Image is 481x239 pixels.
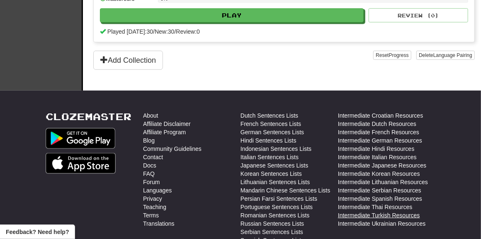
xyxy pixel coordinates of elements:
a: Forum [143,178,160,186]
button: DeleteLanguage Pairing [416,51,475,60]
a: Persian Farsi Sentences Lists [240,195,317,203]
img: Get it on Google Play [46,128,115,149]
a: Italian Sentences Lists [240,153,299,161]
a: Translations [143,219,175,228]
a: Intermediate Ukrainian Resources [338,219,426,228]
a: Intermediate Spanish Resources [338,195,422,203]
a: Contact [143,153,163,161]
a: Intermediate Thai Resources [338,203,413,211]
a: Japanese Sentences Lists [240,161,308,170]
a: Romanian Sentences Lists [240,211,310,219]
button: Add Collection [93,51,163,70]
a: Lithuanian Sentences Lists [240,178,310,186]
a: Intermediate Croatian Resources [338,111,423,120]
a: Intermediate German Resources [338,136,422,145]
a: Affiliate Disclaimer [143,120,191,128]
a: Intermediate French Resources [338,128,419,136]
a: Portuguese Sentences Lists [240,203,313,211]
a: Blog [143,136,155,145]
span: Open feedback widget [6,228,69,236]
span: Review: 0 [176,28,200,35]
a: Mandarin Chinese Sentences Lists [240,186,330,195]
a: Intermediate Turkish Resources [338,211,420,219]
a: Dutch Sentences Lists [240,111,298,120]
span: Progress [389,52,409,58]
a: Languages [143,186,172,195]
a: Community Guidelines [143,145,202,153]
a: Affiliate Program [143,128,186,136]
a: Korean Sentences Lists [240,170,302,178]
span: New: 30 [155,28,174,35]
a: German Sentences Lists [240,128,304,136]
a: Intermediate Japanese Resources [338,161,426,170]
a: Docs [143,161,156,170]
a: Intermediate Dutch Resources [338,120,416,128]
span: Language Pairing [433,52,472,58]
button: ResetProgress [373,51,411,60]
a: Hindi Sentences Lists [240,136,296,145]
a: Teaching [143,203,166,211]
a: Serbian Sentences Lists [240,228,303,236]
a: Indonesian Sentences Lists [240,145,311,153]
a: Intermediate Serbian Resources [338,186,421,195]
span: / [175,28,176,35]
a: Intermediate Italian Resources [338,153,417,161]
span: Played [DATE]: 30 [107,28,153,35]
a: Terms [143,211,159,219]
a: Intermediate Hindi Resources [338,145,414,153]
button: Play [100,8,364,22]
a: Intermediate Korean Resources [338,170,420,178]
a: About [143,111,158,120]
a: Russian Sentences Lists [240,219,304,228]
a: Clozemaster [46,111,131,122]
a: French Sentences Lists [240,120,301,128]
span: / [153,28,155,35]
a: Privacy [143,195,162,203]
img: Get it on App Store [46,153,116,174]
a: FAQ [143,170,155,178]
a: Intermediate Lithuanian Resources [338,178,428,186]
button: Review (0) [369,8,468,22]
